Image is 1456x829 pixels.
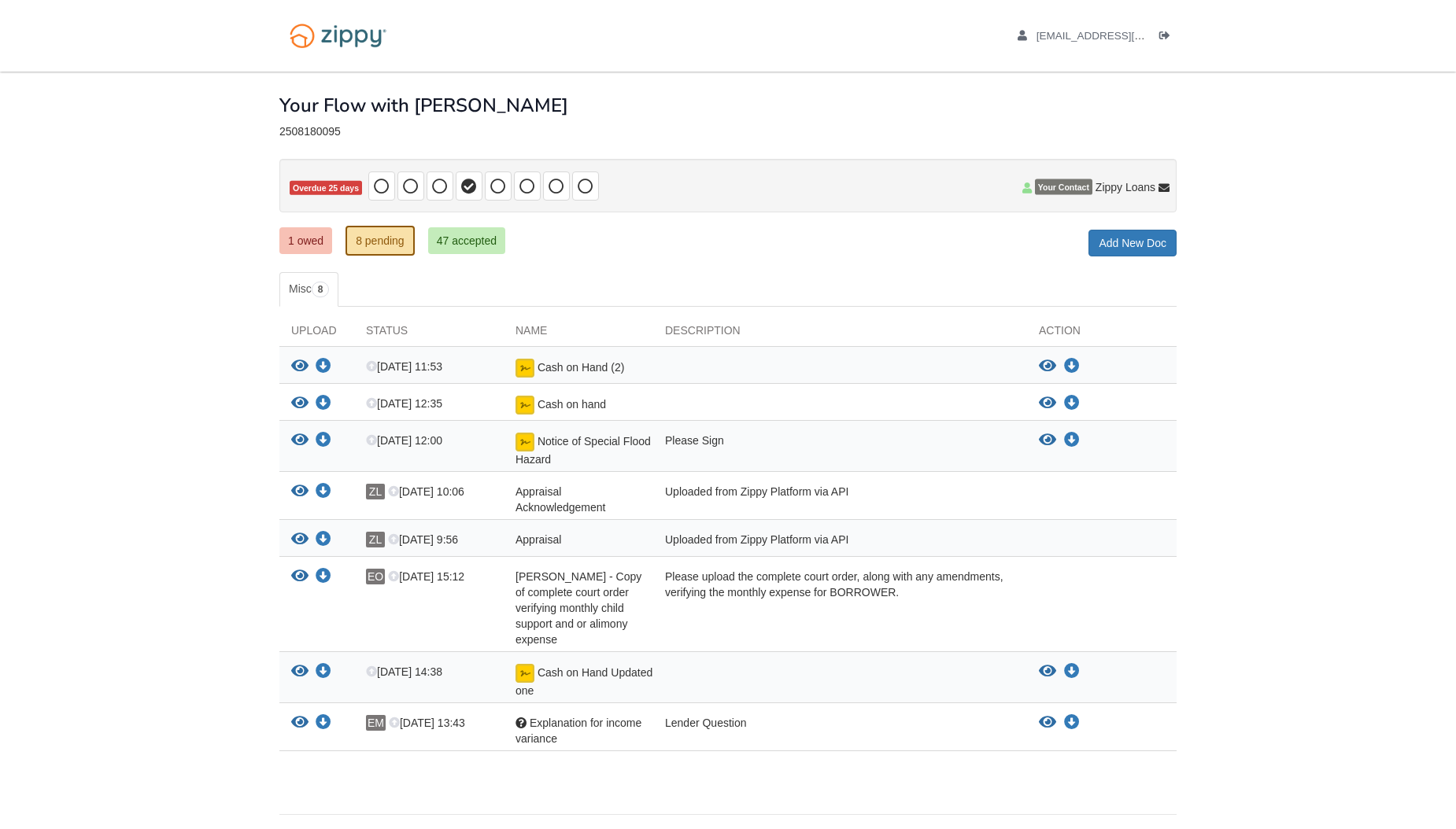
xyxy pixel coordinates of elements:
[516,717,641,745] span: Explanation for income variance
[291,396,309,412] button: View Cash on hand
[428,227,505,254] a: 47 accepted
[388,485,464,498] span: [DATE] 10:06
[1064,397,1080,410] a: Download Cash on hand
[1039,433,1056,448] button: View Notice of Special Flood Hazard
[279,322,354,346] div: Upload
[291,664,309,680] button: View Cash on Hand Updated one
[1064,434,1080,447] a: Download Notice of Special Flood Hazard
[653,484,1027,515] div: Uploaded from Zippy Platform via API
[279,95,568,116] h1: Your Flow with [PERSON_NAME]
[346,226,415,256] a: 8 pending
[1027,322,1177,346] div: Action
[516,396,534,414] img: Document fully signed
[316,717,331,730] a: Download Explanation for income variance
[316,571,331,584] a: Download Ernesto Munoz - Copy of complete court order verifying monthly child support and or alim...
[1159,30,1177,46] a: Log out
[1064,360,1080,373] a: Download Cash on Hand (2)
[1064,717,1080,729] a: Download Explanation for income variance
[516,570,641,646] span: [PERSON_NAME] - Copy of complete court order verifying monthly child support and or alimony expense
[516,433,534,451] img: Document fully signed
[316,486,331,499] a: Download Appraisal Acknowledgement
[516,485,605,514] span: Appraisal Acknowledgement
[366,484,385,499] span: ZL
[366,715,386,731] span: EM
[312,282,330,297] span: 8
[388,570,464,583] span: [DATE] 15:12
[354,322,504,346] div: Status
[653,433,1027,467] div: Please Sign
[366,665,442,678] span: [DATE] 14:38
[1035,179,1092,195] span: Your Contact
[1064,665,1080,678] a: Download Cash on Hand Updated one
[366,397,442,410] span: [DATE] 12:35
[1088,230,1177,256] a: Add New Doc
[388,533,458,546] span: [DATE] 9:56
[316,435,331,448] a: Download Notice of Special Flood Hazard
[291,359,309,375] button: View Cash on Hand (2)
[389,717,465,729] span: [DATE] 13:43
[653,532,1027,552] div: Uploaded from Zippy Platform via API
[366,434,442,447] span: [DATE] 12:00
[291,433,309,449] button: View Notice of Special Flood Hazard
[1039,359,1056,374] button: View Cash on Hand (2)
[504,322,653,346] div: Name
[538,361,625,374] span: Cash on Hand (2)
[279,272,338,307] a: Misc
[290,181,362,196] span: Overdue 25 days
[291,569,309,585] button: View Ernesto Munoz - Copy of complete court order verifying monthly child support and or alimony ...
[316,666,331,679] a: Download Cash on Hand Updated one
[1096,179,1155,195] span: Zippy Loans
[316,534,331,547] a: Download Appraisal
[516,359,534,378] img: Document fully signed
[1018,30,1217,46] a: edit profile
[366,532,385,547] span: ZL
[291,715,309,731] button: View Explanation for income variance
[538,398,606,411] span: Cash on hand
[366,360,442,373] span: [DATE] 11:53
[653,569,1027,647] div: Please upload the complete court order, along with any amendments, verifying the monthly expense ...
[291,532,309,548] button: View Appraisal
[316,398,331,411] a: Download Cash on hand
[279,227,332,254] a: 1 owed
[1037,30,1217,42] span: eolivares@blueleafresidential.com
[279,16,397,56] img: Logo
[653,715,1027,746] div: Lender Question
[516,533,561,546] span: Appraisal
[1039,715,1056,731] button: View Explanation for income variance
[516,666,652,697] span: Cash on Hand Updated one
[653,322,1027,346] div: Description
[1039,396,1056,411] button: View Cash on hand
[1039,664,1056,680] button: View Cash on Hand Updated one
[316,361,331,374] a: Download Cash on Hand (2)
[279,125,1177,138] div: 2508180095
[366,569,385,584] span: EO
[291,484,309,500] button: View Appraisal Acknowledgement
[516,435,651,466] span: Notice of Special Flood Hazard
[516,664,534,683] img: Document fully signed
